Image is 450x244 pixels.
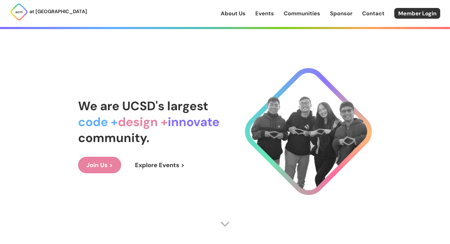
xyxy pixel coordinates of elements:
span: code + [78,114,118,130]
p: at [GEOGRAPHIC_DATA] [29,8,87,16]
a: Explore Events > [127,157,193,173]
span: We are UCSD's largest [78,98,208,114]
a: at [GEOGRAPHIC_DATA] [10,3,87,21]
a: Contact [362,9,384,17]
a: Sponsor [330,9,352,17]
a: Member Login [394,8,440,19]
a: Join Us > [78,157,121,173]
span: design + [118,114,168,130]
a: About Us [221,9,246,17]
img: Scroll Arrow [220,220,230,229]
a: Events [255,9,274,17]
img: ACM Logo [10,3,28,21]
img: Cool Logo [245,68,372,195]
span: community. [78,130,149,146]
a: Communities [284,9,320,17]
span: innovate [168,114,219,130]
